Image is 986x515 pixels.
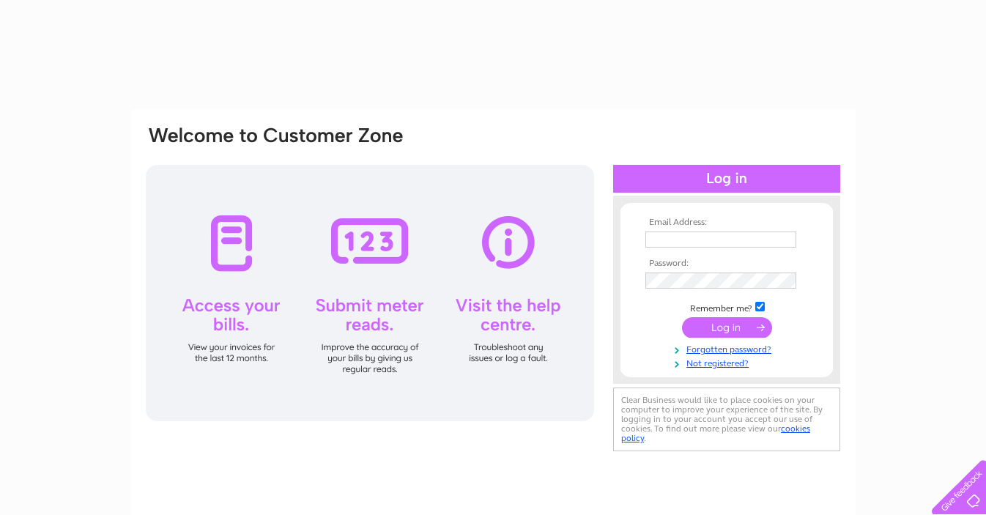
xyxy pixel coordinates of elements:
[642,259,812,269] th: Password:
[645,355,812,369] a: Not registered?
[645,341,812,355] a: Forgotten password?
[621,423,810,443] a: cookies policy
[642,300,812,314] td: Remember me?
[682,317,772,338] input: Submit
[642,218,812,228] th: Email Address:
[613,388,840,451] div: Clear Business would like to place cookies on your computer to improve your experience of the sit...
